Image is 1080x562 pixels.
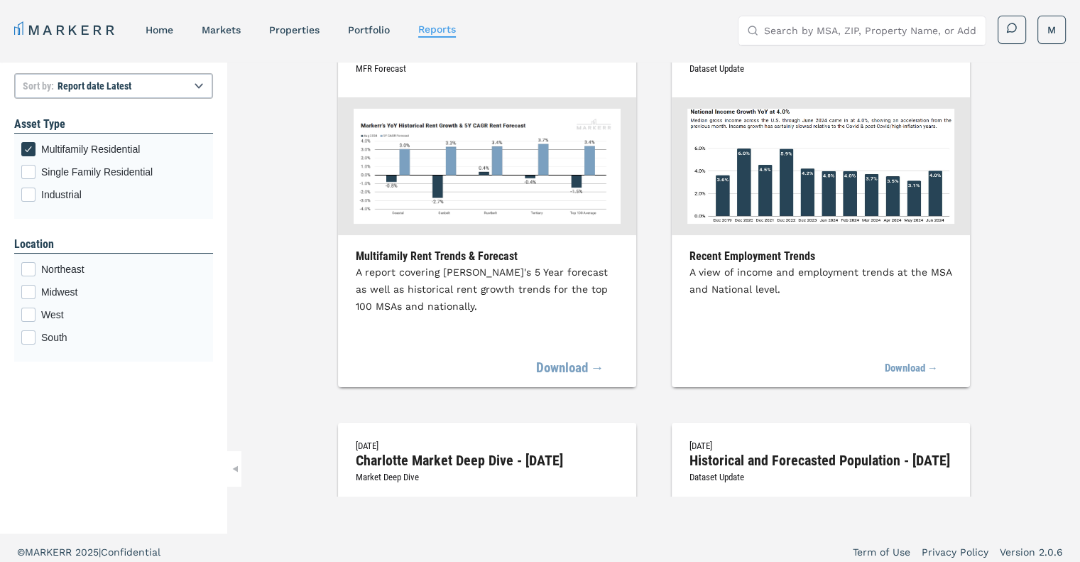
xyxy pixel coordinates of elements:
span: Midwest [41,285,206,299]
span: M [1047,23,1056,37]
div: West checkbox input [21,308,206,322]
a: markets [202,24,241,36]
a: Privacy Policy [922,545,988,559]
span: Confidential [101,546,160,558]
span: Industrial [41,188,206,202]
button: M [1037,16,1066,44]
span: A report covering [PERSON_NAME]'s 5 Year forecast as well as historical rent growth trends for th... [356,266,608,312]
span: Single Family Residential [41,165,206,179]
h2: Historical and Forecasted Population - [DATE] [689,454,952,467]
a: properties [269,24,320,36]
span: [DATE] [689,441,712,451]
a: Download → [885,353,938,384]
span: South [41,330,206,345]
img: Multifamily Rent Forecast - June 2024 [354,109,621,224]
span: Dataset Update [689,63,744,74]
h2: Charlotte Market Deep Dive - [DATE] [356,454,618,467]
a: Portfolio [348,24,390,36]
span: MFR Forecast [356,63,406,74]
h1: Asset Type [14,116,213,133]
h1: Location [14,236,213,253]
span: Multifamily Residential [41,142,206,156]
div: South checkbox input [21,330,206,345]
h3: Multifamily Rent Trends & Forecast [356,249,618,264]
span: Northeast [41,262,206,276]
a: Download → [536,353,604,384]
div: Single Family Residential checkbox input [21,165,206,179]
a: reports [418,23,456,35]
a: MARKERR [14,20,117,40]
select: Sort by: [14,73,213,99]
div: Multifamily Residential checkbox input [21,142,206,156]
span: © [17,546,25,558]
input: Search by MSA, ZIP, Property Name, or Address [764,16,977,45]
span: Dataset Update [689,472,744,482]
span: Market Deep Dive [356,472,419,482]
div: Northeast checkbox input [21,262,206,276]
span: [DATE] [356,441,378,451]
span: West [41,308,206,322]
img: Income and Employment Trends - June 2024 [687,109,954,224]
div: Midwest checkbox input [21,285,206,299]
span: A view of income and employment trends at the MSA and National level. [689,266,951,295]
a: Version 2.0.6 [1000,545,1063,559]
h3: Recent Employment Trends [689,249,952,264]
span: 2025 | [75,546,101,558]
a: home [146,24,173,36]
span: MARKERR [25,546,75,558]
a: Term of Use [853,545,910,559]
div: Industrial checkbox input [21,188,206,202]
